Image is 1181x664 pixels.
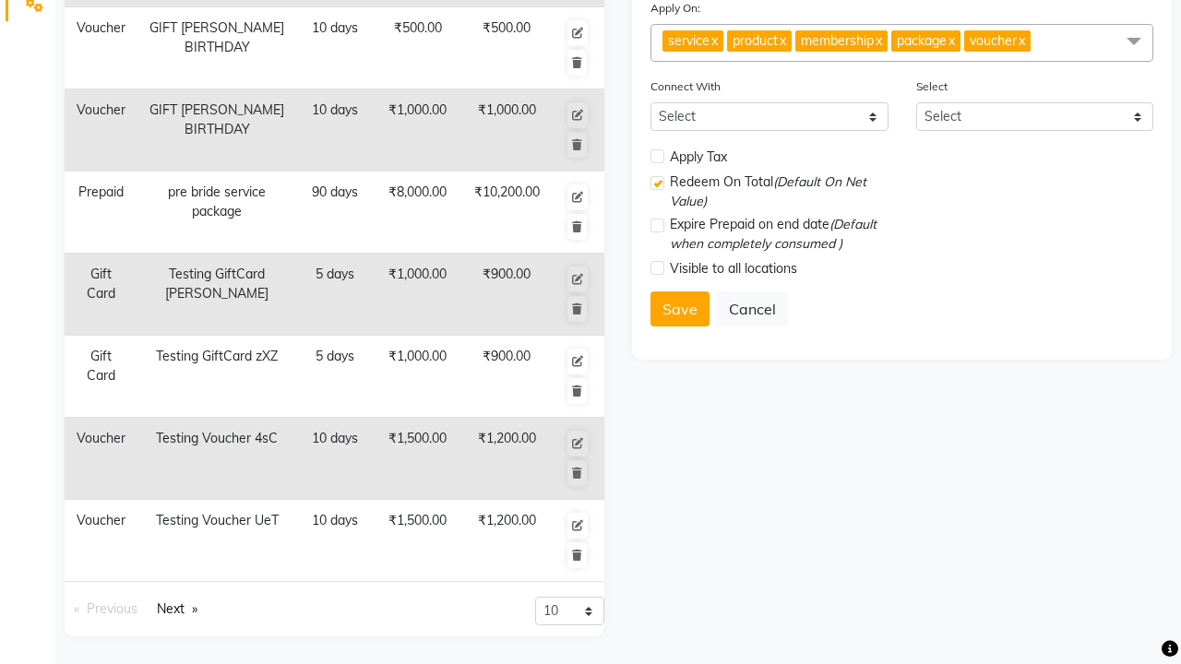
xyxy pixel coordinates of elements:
td: ₹500.00 [463,7,551,89]
td: ₹1,000.00 [373,336,463,418]
td: ₹1,500.00 [373,500,463,582]
td: GIFT [PERSON_NAME] BIRTHDAY [137,7,297,89]
button: Cancel [717,291,788,326]
td: Testing GiftCard [PERSON_NAME] [137,254,297,336]
td: Prepaid [65,172,137,254]
span: service [668,32,710,49]
nav: Pagination [65,597,321,622]
td: Gift Card [65,336,137,418]
td: ₹1,000.00 [373,89,463,172]
td: ₹500.00 [373,7,463,89]
span: Apply Tax [670,148,727,167]
td: ₹1,200.00 [463,418,551,500]
td: Voucher [65,418,137,500]
label: Connect With [650,78,721,95]
span: Visible to all locations [670,259,797,279]
td: pre bride service package [137,172,297,254]
td: Testing Voucher 4sC [137,418,297,500]
span: product [733,32,778,49]
td: Voucher [65,7,137,89]
td: Gift Card [65,254,137,336]
span: Redeem On Total [670,172,889,211]
td: 10 days [297,500,373,582]
a: x [778,32,786,49]
td: 90 days [297,172,373,254]
a: x [874,32,882,49]
span: membership [801,32,874,49]
td: 5 days [297,336,373,418]
span: Expire Prepaid on end date [670,215,889,254]
td: ₹1,500.00 [373,418,463,500]
td: 10 days [297,7,373,89]
td: ₹900.00 [463,254,551,336]
td: GIFT [PERSON_NAME] BIRTHDAY [137,89,297,172]
span: Previous [87,600,137,617]
td: Testing GiftCard zXZ [137,336,297,418]
a: Next [148,597,207,622]
td: 5 days [297,254,373,336]
td: ₹1,000.00 [463,89,551,172]
td: 10 days [297,418,373,500]
label: Select [916,78,948,95]
td: 10 days [297,89,373,172]
button: Save [650,291,710,326]
td: Testing Voucher UeT [137,500,297,582]
td: Voucher [65,500,137,582]
td: ₹8,000.00 [373,172,463,254]
td: ₹1,200.00 [463,500,551,582]
td: ₹900.00 [463,336,551,418]
td: ₹10,200.00 [463,172,551,254]
td: ₹1,000.00 [373,254,463,336]
a: x [710,32,718,49]
td: Voucher [65,89,137,172]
